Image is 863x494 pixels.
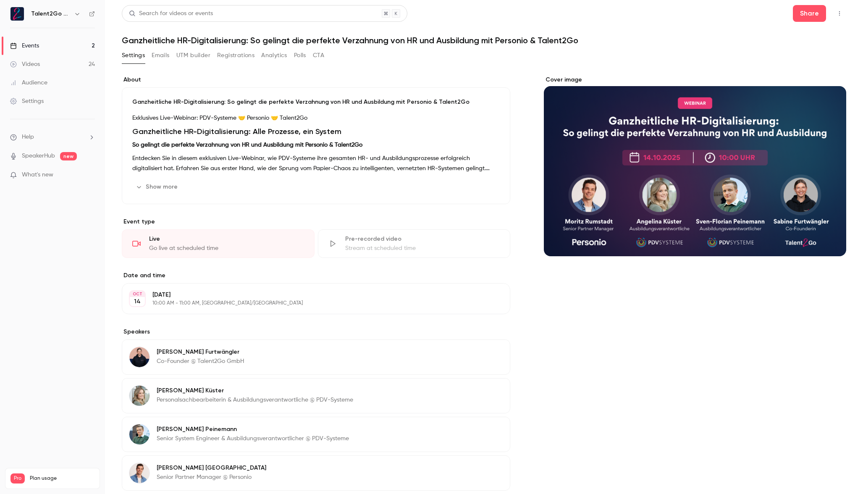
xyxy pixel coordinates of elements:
[132,98,500,106] p: Ganzheitliche HR-Digitalisierung: So gelingt die perfekte Verzahnung von HR und Ausbildung mit Pe...
[544,76,846,256] section: Cover image
[122,271,510,280] label: Date and time
[157,396,353,404] p: Personalsachbearbeiterin & Ausbildungsverantwortliche @ PDV-Systeme
[544,76,846,84] label: Cover image
[129,347,150,367] img: Sabine Furtwängler
[122,76,510,84] label: About
[149,244,304,252] div: Go live at scheduled time
[345,235,500,243] div: Pre-recorded video
[134,297,141,306] p: 14
[30,475,94,482] span: Plan usage
[152,300,466,307] p: 10:00 AM - 11:00 AM, [GEOGRAPHIC_DATA]/[GEOGRAPHIC_DATA]
[10,7,24,21] img: Talent2Go GmbH
[10,473,25,483] span: Pro
[132,142,362,148] strong: So gelingt die perfekte Verzahnung von HR und Ausbildung mit Personio & Talent2Go
[157,464,266,472] p: [PERSON_NAME] [GEOGRAPHIC_DATA]
[122,218,510,226] p: Event type
[122,339,510,375] div: Sabine Furtwängler[PERSON_NAME] FurtwänglerCo-Founder @ Talent2Go GmbH
[10,42,39,50] div: Events
[157,434,349,443] p: Senior System Engineer & Ausbildungsverantwortlicher @ PDV-Systeme
[122,417,510,452] div: Sven-Florian Peinemann[PERSON_NAME] PeinemannSenior System Engineer & Ausbildungsverantwortlicher...
[122,328,510,336] label: Speakers
[22,152,55,160] a: SpeakerHub
[793,5,826,22] button: Share
[157,357,244,365] p: Co-Founder @ Talent2Go GmbH
[261,49,287,62] button: Analytics
[22,171,53,179] span: What's new
[60,152,77,160] span: new
[313,49,324,62] button: CTA
[10,60,40,68] div: Videos
[132,126,500,137] h1: Ganzheitliche HR-Digitalisierung: Alle Prozesse, ein System
[122,49,145,62] button: Settings
[176,49,210,62] button: UTM builder
[149,235,304,243] div: Live
[129,424,150,444] img: Sven-Florian Peinemann
[345,244,500,252] div: Stream at scheduled time
[122,35,846,45] h1: Ganzheitliche HR-Digitalisierung: So gelingt die perfekte Verzahnung von HR und Ausbildung mit Pe...
[129,463,150,483] img: Moritz Rumstadt
[152,291,466,299] p: [DATE]
[132,153,500,173] p: Entdecken Sie in diesem exklusiven Live-Webinar, wie PDV-Systeme ihre gesamten HR- und Ausbildung...
[318,229,511,258] div: Pre-recorded videoStream at scheduled time
[217,49,254,62] button: Registrations
[157,425,349,434] p: [PERSON_NAME] Peinemann
[10,133,95,142] li: help-dropdown-opener
[130,291,145,297] div: OCT
[132,180,183,194] button: Show more
[122,455,510,491] div: Moritz Rumstadt[PERSON_NAME] [GEOGRAPHIC_DATA]Senior Partner Manager @ Personio
[129,386,150,406] img: Angelina Küster
[31,10,71,18] h6: Talent2Go GmbH
[22,133,34,142] span: Help
[129,9,213,18] div: Search for videos or events
[10,79,47,87] div: Audience
[10,97,44,105] div: Settings
[157,473,266,481] p: Senior Partner Manager @ Personio
[294,49,306,62] button: Polls
[132,113,500,123] p: Exklusives Live-Webinar: PDV-Systeme 🤝 Personio 🤝 Talent2Go
[157,348,244,356] p: [PERSON_NAME] Furtwängler
[122,378,510,413] div: Angelina Küster[PERSON_NAME] KüsterPersonalsachbearbeiterin & Ausbildungsverantwortliche @ PDV-Sy...
[152,49,169,62] button: Emails
[157,386,353,395] p: [PERSON_NAME] Küster
[122,229,315,258] div: LiveGo live at scheduled time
